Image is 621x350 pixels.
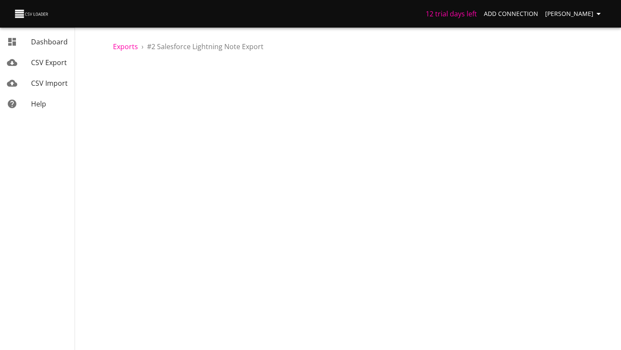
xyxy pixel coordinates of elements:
span: [PERSON_NAME] [545,9,604,19]
li: › [141,41,144,52]
span: CSV Import [31,78,68,88]
span: Add Connection [484,9,538,19]
span: Help [31,99,46,109]
span: # 2 Salesforce Lightning note Export [147,42,263,51]
button: [PERSON_NAME] [542,6,607,22]
h6: 12 trial days left [426,8,477,20]
span: Dashboard [31,37,68,47]
span: CSV Export [31,58,67,67]
a: Add Connection [480,6,542,22]
a: Exports [113,42,138,51]
img: CSV Loader [14,8,50,20]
